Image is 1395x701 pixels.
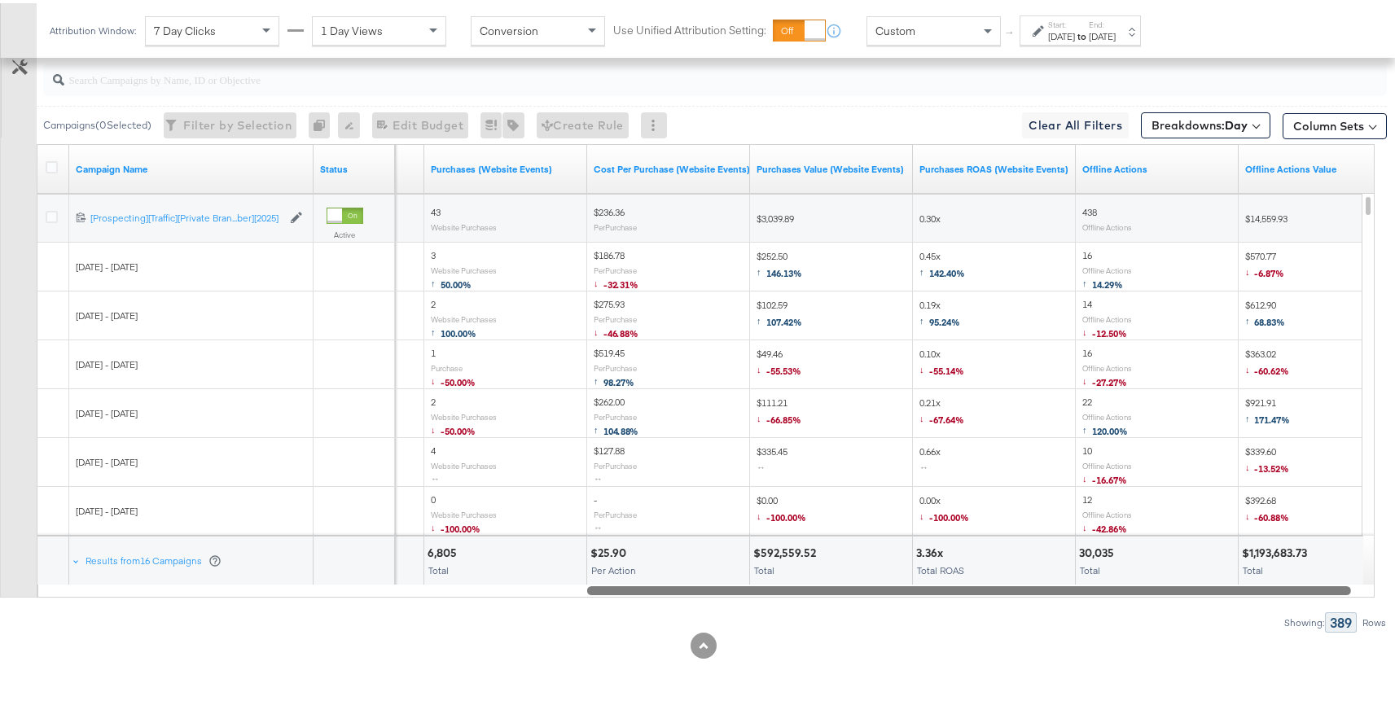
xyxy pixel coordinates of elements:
[594,360,637,370] sub: Per Purchase
[919,247,965,280] span: 0.45x
[1245,344,1290,378] span: $363.02
[1245,311,1255,323] span: ↑
[431,274,441,286] span: ↑
[1082,311,1132,321] sub: Offline Actions
[1152,114,1248,130] span: Breakdowns:
[1082,392,1092,405] span: 22
[919,491,969,524] span: 0.00x
[1141,109,1270,135] button: Breakdowns:Day
[766,410,801,423] span: -66.85%
[431,441,436,453] span: 4
[919,344,964,378] span: 0.10x
[1245,262,1255,274] span: ↓
[919,442,941,475] span: 0.66x
[929,361,964,374] span: -55.14%
[1082,409,1132,418] sub: Offline Actions
[757,393,801,427] span: $111.21
[754,561,774,573] span: Total
[1082,506,1132,516] sub: Offline Actions
[76,355,138,367] span: [DATE] - [DATE]
[431,469,445,481] span: ↔
[1089,27,1116,40] div: [DATE]
[441,519,480,532] span: -100.00%
[72,533,225,582] div: Results from16 Campaigns
[76,404,138,416] span: [DATE] - [DATE]
[1245,160,1395,173] a: Offline Actions.
[594,219,637,229] sub: Per Purchase
[766,313,802,325] span: 107.42%
[1225,115,1248,129] b: Day
[431,420,441,432] span: ↓
[603,324,638,336] span: -46.88%
[613,20,766,35] label: Use Unified Attribution Setting:
[757,491,806,524] span: $0.00
[1325,609,1357,629] div: 389
[757,506,766,519] span: ↓
[594,409,637,418] sub: Per Purchase
[309,109,338,135] div: 0
[320,160,388,173] a: Shows the current state of your Ad Campaign.
[1242,542,1312,558] div: $1,193,683.73
[757,311,766,323] span: ↑
[1245,393,1291,427] span: $921.91
[1255,361,1290,374] span: -60.62%
[594,311,637,321] sub: Per Purchase
[1082,518,1092,530] span: ↓
[1283,614,1325,625] div: Showing:
[757,209,794,221] span: $3,039.89
[1092,422,1128,434] span: 120.00%
[431,458,497,467] sub: Website Purchases
[594,371,603,383] span: ↑
[43,115,151,129] div: Campaigns ( 0 Selected)
[757,247,802,280] span: $252.50
[919,262,929,274] span: ↑
[441,324,476,336] span: 100.00%
[431,295,436,307] span: 2
[1245,409,1255,421] span: ↑
[431,203,441,215] span: 43
[1082,458,1132,467] sub: Offline Actions
[1362,614,1387,625] div: Rows
[1082,344,1092,356] span: 16
[441,422,476,434] span: -50.00%
[1029,112,1122,133] span: Clear All Filters
[64,54,1265,85] input: Search Campaigns by Name, ID or Objective
[428,542,462,558] div: 6,805
[753,542,821,558] div: $592,559.52
[431,518,441,530] span: ↓
[1022,109,1129,135] button: Clear All Filters
[154,20,216,35] span: 7 Day Clicks
[1082,360,1132,370] sub: Offline Actions
[1255,508,1290,520] span: -60.88%
[757,442,787,475] span: $335.45
[757,296,802,329] span: $102.59
[1082,295,1092,307] span: 14
[90,208,282,222] a: [Prospecting][Traffic][Private Bran...ber][2025]
[1089,16,1116,27] label: End:
[919,160,1069,173] a: The total value of the purchase actions divided by spend tracked by your Custom Audience pixel on...
[919,458,933,470] span: ↔
[1245,442,1290,475] span: $339.60
[431,409,497,418] sub: Website Purchases
[603,422,639,434] span: 104.88%
[441,275,472,287] span: 50.00%
[1082,219,1132,229] sub: Offline Actions
[919,506,929,519] span: ↓
[1082,160,1232,173] a: Offline Actions.
[757,344,801,378] span: $49.46
[1283,110,1387,136] button: Column Sets
[76,160,307,173] a: Your campaign name.
[428,561,449,573] span: Total
[1245,247,1285,280] span: $570.77
[1082,203,1097,215] span: 438
[431,344,436,356] span: 1
[594,490,597,502] span: -
[917,561,964,573] span: Total ROAS
[431,311,497,321] sub: Website Purchases
[441,373,476,385] span: -50.00%
[431,322,441,335] span: ↑
[919,209,941,221] span: 0.30x
[766,264,802,276] span: 146.13%
[1082,262,1132,272] sub: Offline Actions
[594,506,637,516] sub: Per Purchase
